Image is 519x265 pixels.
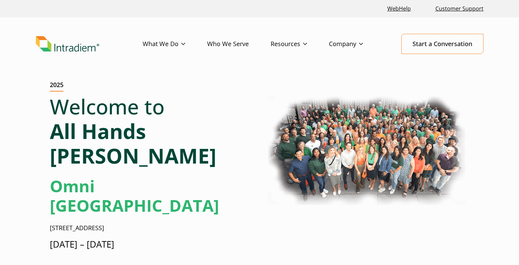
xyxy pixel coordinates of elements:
strong: [PERSON_NAME] [50,142,216,170]
h1: Welcome to [50,94,254,168]
a: Who We Serve [207,34,271,54]
p: [DATE] – [DATE] [50,238,254,251]
h2: 2025 [50,81,63,92]
a: Company [329,34,385,54]
strong: Omni [GEOGRAPHIC_DATA] [50,175,219,217]
a: Customer Support [433,1,486,16]
p: [STREET_ADDRESS] [50,224,254,233]
img: Intradiem [36,36,99,52]
strong: All Hands [50,117,146,145]
a: Start a Conversation [401,34,484,54]
a: Resources [271,34,329,54]
a: Link to homepage of Intradiem [36,36,143,52]
a: Link opens in a new window [385,1,414,16]
a: What We Do [143,34,207,54]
